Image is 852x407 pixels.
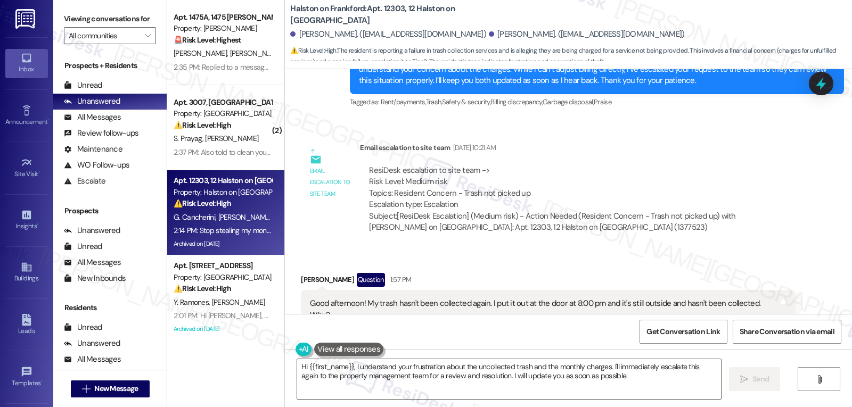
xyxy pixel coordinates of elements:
div: Prospects [53,205,167,217]
div: Residents [53,302,167,313]
a: Inbox [5,49,48,78]
div: All Messages [64,257,121,268]
div: 2:14 PM: Stop stealing my money [174,226,274,235]
span: [PERSON_NAME] [230,48,283,58]
label: Viewing conversations for [64,11,156,27]
a: Site Visit • [5,154,48,182]
div: Email escalation to site team [310,165,351,200]
div: ResiDesk escalation to site team -> Risk Level: Medium risk Topics: Resident Concern - Trash not ... [369,165,786,211]
span: Rent/payments , [381,97,426,106]
div: Maintenance [64,144,122,155]
div: Property: [GEOGRAPHIC_DATA] [174,272,272,283]
span: S. Prayag [174,134,205,143]
div: Question [357,273,385,286]
div: Apt. 12303, 12 Halston on [GEOGRAPHIC_DATA] [174,175,272,186]
div: [DATE] 10:21 AM [450,142,496,153]
span: • [41,378,43,385]
div: Unanswered [64,96,120,107]
strong: ⚠️ Risk Level: High [174,120,231,130]
div: Subject: [ResiDesk Escalation] (Medium risk) - Action Needed (Resident Concern - Trash not picked... [369,211,786,234]
div: All Messages [64,112,121,123]
span: Send [752,373,769,385]
div: Archived on [DATE] [173,322,273,336]
span: Share Conversation via email [740,326,834,337]
span: [PERSON_NAME] [174,48,230,58]
span: [PERSON_NAME] [212,297,265,307]
div: Unanswered [64,338,120,349]
div: 1:57 PM [388,274,411,285]
button: New Message [71,380,150,397]
div: New Inbounds [64,273,126,284]
span: • [38,169,40,176]
i:  [145,31,151,40]
i:  [82,385,90,393]
input: All communities [69,27,139,44]
div: Apt. [STREET_ADDRESS] [174,260,272,271]
div: All Messages [64,354,121,365]
span: [PERSON_NAME] Cancherini [218,212,306,222]
div: Apt. 3007, [GEOGRAPHIC_DATA] [174,97,272,108]
div: Unread [64,322,102,333]
div: Property: Halston on [GEOGRAPHIC_DATA] [174,187,272,198]
i:  [740,375,748,384]
div: Good afternoon! My trash hasn't been collected again. I put it out at the door at 8:00 pm and it'... [310,298,778,321]
textarea: Hi {{first_name}}, I understand your frustration about the uncollected trash and the monthly char... [297,359,721,399]
span: Get Conversation Link [646,326,720,337]
button: Share Conversation via email [733,320,841,344]
button: Send [729,367,781,391]
div: Tagged as: [350,94,844,110]
span: New Message [94,383,138,394]
a: Leads [5,311,48,339]
i:  [815,375,823,384]
div: Escalate [64,176,105,187]
div: Property: [PERSON_NAME] [174,23,272,34]
div: Unread [64,80,102,91]
div: [PERSON_NAME]. ([EMAIL_ADDRESS][DOMAIN_NAME]) [489,29,685,40]
div: [PERSON_NAME]. ([EMAIL_ADDRESS][DOMAIN_NAME]) [290,29,486,40]
div: Property: [GEOGRAPHIC_DATA] [174,108,272,119]
strong: 🚨 Risk Level: Highest [174,35,241,45]
div: Unread [64,241,102,252]
span: G. Cancherini [174,212,218,222]
b: Halston on Frankford: Apt. 12303, 12 Halston on [GEOGRAPHIC_DATA] [290,3,503,26]
a: Templates • [5,363,48,392]
button: Get Conversation Link [640,320,727,344]
span: Praise [594,97,611,106]
span: • [47,117,49,124]
span: [PERSON_NAME] [206,134,259,143]
span: Billing discrepancy , [490,97,543,106]
span: Safety & security , [442,97,490,106]
span: Trash , [426,97,442,106]
span: Y. Ramones [174,297,212,307]
a: Buildings [5,258,48,287]
div: Prospects + Residents [53,60,167,71]
div: 2:37 PM: Also told to clean yourself [174,147,280,157]
strong: ⚠️ Risk Level: High [174,284,231,293]
img: ResiDesk Logo [15,9,37,29]
div: Review follow-ups [64,128,138,139]
strong: ⚠️ Risk Level: High [174,198,231,208]
div: WO Follow-ups [64,160,129,171]
div: Archived on [DATE] [173,237,273,251]
div: 2:35 PM: Replied to a message:Due [DATE] but no-one replied [174,62,364,72]
div: Apt. 1475A, 1475 [PERSON_NAME] [174,12,272,23]
span: • [37,221,38,228]
span: : The resident is reporting a failure in trash collection services and is alleging they are being... [290,45,852,68]
div: Unanswered [64,225,120,236]
div: [PERSON_NAME] [301,273,795,290]
span: Garbage disposal , [543,97,594,106]
strong: ⚠️ Risk Level: High [290,46,336,55]
div: Email escalation to site team [360,142,795,157]
a: Insights • [5,206,48,235]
